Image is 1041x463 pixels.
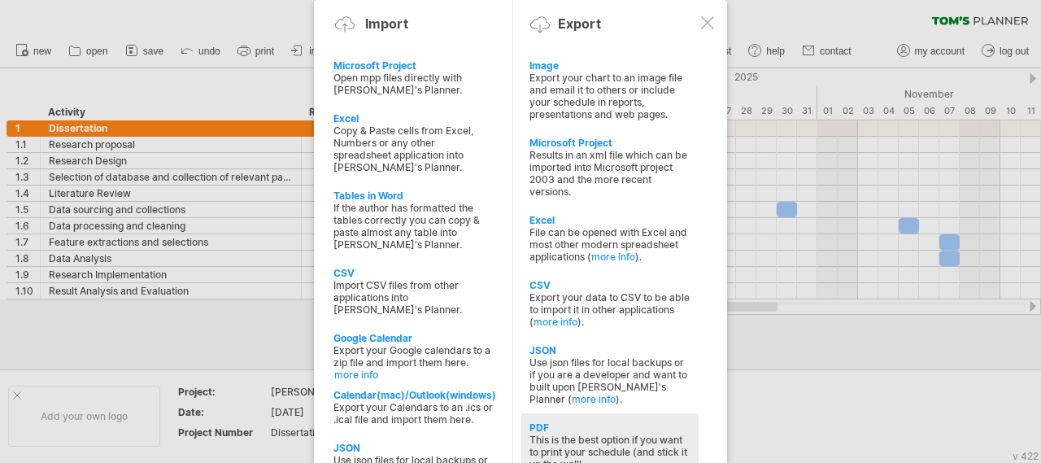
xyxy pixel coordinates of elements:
div: File can be opened with Excel and most other modern spreadsheet applications ( ). [529,226,690,263]
div: Export your chart to an image file and email it to others or include your schedule in reports, pr... [529,72,690,120]
a: more info [591,251,635,263]
div: Copy & Paste cells from Excel, Numbers or any other spreadsheet application into [PERSON_NAME]'s ... [333,124,494,173]
div: Image [529,59,690,72]
div: Import [365,15,408,32]
div: JSON [529,344,690,356]
a: more info [572,393,616,405]
div: Tables in Word [333,190,494,202]
div: Use json files for local backups or if you are a developer and want to built upon [PERSON_NAME]'s... [529,356,690,405]
a: more info [534,316,577,328]
div: Excel [529,214,690,226]
div: CSV [529,279,690,291]
div: Microsoft Project [529,137,690,149]
div: Excel [333,112,494,124]
div: PDF [529,422,690,434]
div: Export [558,15,601,32]
a: more info [334,369,495,381]
div: Export your data to CSV to be able to import it in other applications ( ). [529,291,690,328]
div: Results in an xml file which can be imported into Microsoft project 2003 and the more recent vers... [529,149,690,198]
div: If the author has formatted the tables correctly you can copy & paste almost any table into [PERS... [333,202,494,251]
